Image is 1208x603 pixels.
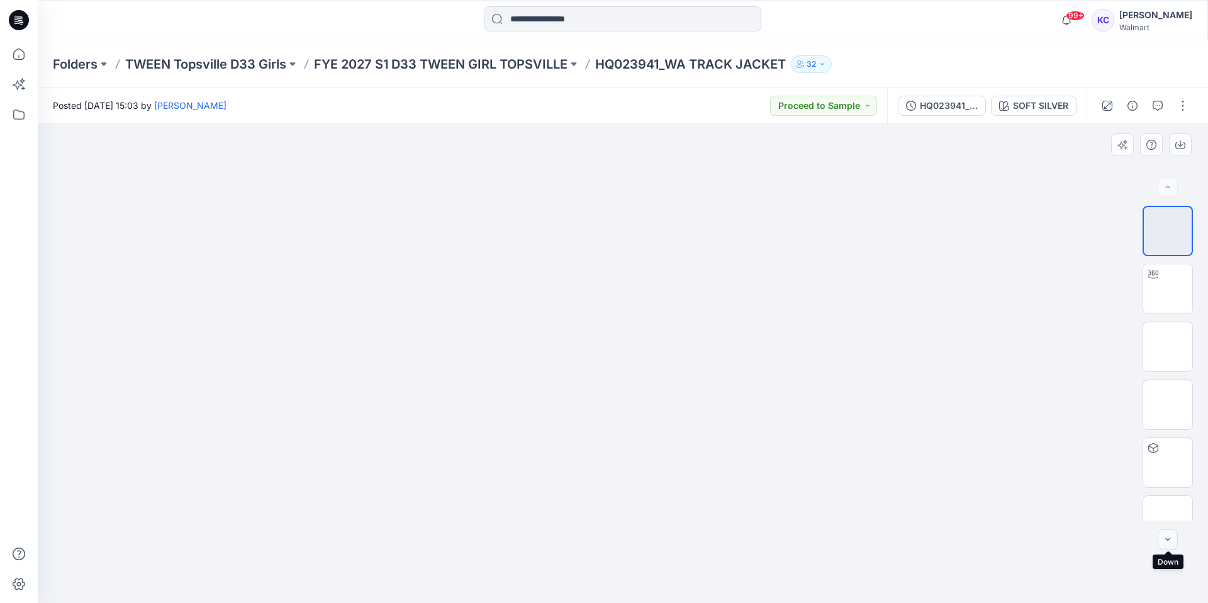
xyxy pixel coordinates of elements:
[1066,11,1085,21] span: 99+
[898,96,986,116] button: HQ023941_WA TRACK JACKET_GRADING_FULLSIZE
[807,57,816,71] p: 32
[154,100,226,111] a: [PERSON_NAME]
[125,55,286,73] a: TWEEN Topsville D33 Girls
[53,99,226,112] span: Posted [DATE] 15:03 by
[1119,8,1192,23] div: [PERSON_NAME]
[991,96,1077,116] button: SOFT SILVER
[1013,99,1068,113] div: SOFT SILVER
[1122,96,1143,116] button: Details
[791,55,832,73] button: 32
[53,55,98,73] a: Folders
[1119,23,1192,32] div: Walmart
[595,55,786,73] p: HQ023941_WA TRACK JACKET
[1092,9,1114,31] div: KC
[314,55,568,73] a: FYE 2027 S1 D33 TWEEN GIRL TOPSVILLE
[920,99,978,113] div: HQ023941_WA TRACK JACKET_GRADING_FULLSIZE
